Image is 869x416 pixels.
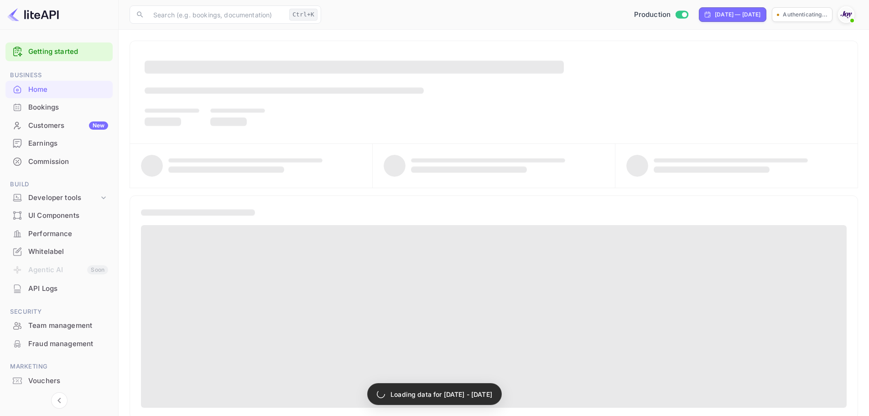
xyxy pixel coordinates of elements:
[5,99,113,116] a: Bookings
[28,284,108,294] div: API Logs
[5,153,113,171] div: Commission
[5,372,113,389] a: Vouchers
[5,153,113,170] a: Commission
[148,5,286,24] input: Search (e.g. bookings, documentation)
[5,42,113,61] div: Getting started
[5,225,113,243] div: Performance
[5,117,113,135] div: CustomersNew
[28,321,108,331] div: Team management
[5,335,113,352] a: Fraud management
[5,225,113,242] a: Performance
[28,229,108,239] div: Performance
[5,317,113,335] div: Team management
[5,280,113,298] div: API Logs
[5,81,113,99] div: Home
[28,247,108,257] div: Whitelabel
[5,243,113,260] a: Whitelabel
[28,339,108,349] div: Fraud management
[5,117,113,134] a: CustomersNew
[28,102,108,113] div: Bookings
[5,207,113,225] div: UI Components
[28,157,108,167] div: Commission
[5,362,113,372] span: Marketing
[5,243,113,261] div: Whitelabel
[289,9,317,21] div: Ctrl+K
[7,7,59,22] img: LiteAPI logo
[28,376,108,386] div: Vouchers
[5,190,113,206] div: Developer tools
[28,138,108,149] div: Earnings
[5,372,113,390] div: Vouchers
[634,10,671,20] span: Production
[5,307,113,317] span: Security
[89,121,108,130] div: New
[783,11,827,19] p: Authenticating...
[5,70,113,80] span: Business
[5,81,113,98] a: Home
[28,121,108,131] div: Customers
[28,47,108,57] a: Getting started
[5,179,113,190] span: Build
[28,211,108,221] div: UI Components
[839,7,853,22] img: With Joy
[699,7,766,22] div: Click to change the date range period
[5,135,113,152] a: Earnings
[28,193,99,203] div: Developer tools
[390,390,492,399] p: Loading data for [DATE] - [DATE]
[5,335,113,353] div: Fraud management
[5,280,113,297] a: API Logs
[5,207,113,224] a: UI Components
[5,99,113,116] div: Bookings
[630,10,692,20] div: Switch to Sandbox mode
[51,392,68,409] button: Collapse navigation
[28,84,108,95] div: Home
[5,317,113,334] a: Team management
[715,11,760,19] div: [DATE] — [DATE]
